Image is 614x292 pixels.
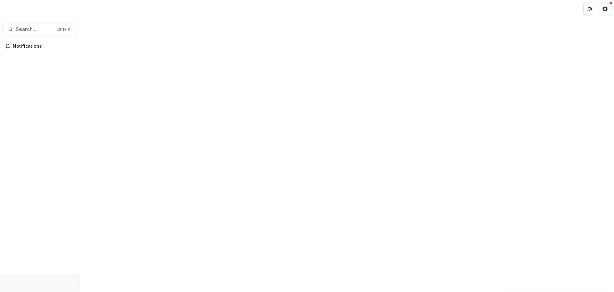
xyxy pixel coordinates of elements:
[3,23,77,36] button: Search...
[583,3,596,15] button: Partners
[13,44,75,49] span: Notifications
[3,41,77,51] button: Notifications
[56,26,72,33] div: Ctrl + K
[599,3,611,15] button: Get Help
[68,279,76,287] button: More
[16,26,53,32] span: Search...
[83,4,110,13] nav: breadcrumb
